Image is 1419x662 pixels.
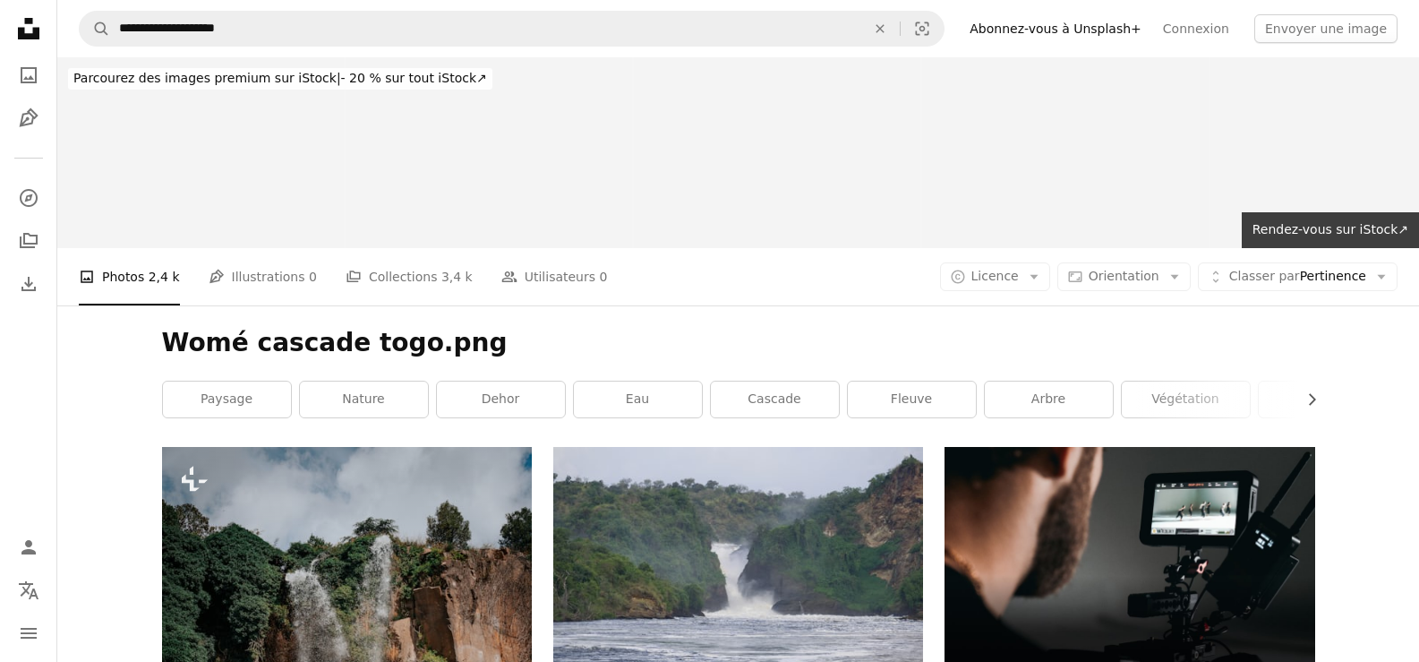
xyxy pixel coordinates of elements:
[553,563,923,579] a: une rivière avec une cascade au milieu
[711,382,839,417] a: cascade
[437,382,565,417] a: dehor
[79,11,945,47] form: Rechercher des visuels sur tout le site
[940,262,1050,291] button: Licence
[346,248,473,305] a: Collections 3,4 k
[11,180,47,216] a: Explorer
[574,382,702,417] a: Eau
[1229,268,1366,286] span: Pertinence
[1198,262,1398,291] button: Classer parPertinence
[971,269,1019,283] span: Licence
[11,100,47,136] a: Illustrations
[600,267,608,287] span: 0
[441,267,473,287] span: 3,4 k
[1089,269,1159,283] span: Orientation
[163,382,291,417] a: paysage
[11,529,47,565] a: Connexion / S’inscrire
[80,12,110,46] button: Rechercher sur Unsplash
[1122,382,1250,417] a: végétation
[300,382,428,417] a: nature
[11,615,47,651] button: Menu
[959,14,1152,43] a: Abonnez-vous à Unsplash+
[848,382,976,417] a: fleuve
[1057,262,1191,291] button: Orientation
[1229,269,1300,283] span: Classer par
[860,12,900,46] button: Effacer
[1242,212,1419,248] a: Rendez-vous sur iStock↗
[1259,382,1387,417] a: terre
[309,267,317,287] span: 0
[1252,222,1408,236] span: Rendez-vous sur iStock ↗
[162,327,1315,359] h1: Womé cascade togo.png
[209,248,317,305] a: Illustrations 0
[1152,14,1240,43] a: Connexion
[501,248,608,305] a: Utilisateurs 0
[901,12,944,46] button: Recherche de visuels
[73,71,341,85] span: Parcourez des images premium sur iStock |
[11,57,47,93] a: Photos
[57,57,503,100] a: Parcourez des images premium sur iStock|- 20 % sur tout iStock↗
[1254,14,1398,43] button: Envoyer une image
[11,223,47,259] a: Collections
[1295,382,1315,417] button: faire défiler la liste vers la droite
[11,266,47,302] a: Historique de téléchargement
[73,71,487,85] span: - 20 % sur tout iStock ↗
[985,382,1113,417] a: arbre
[11,572,47,608] button: Langue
